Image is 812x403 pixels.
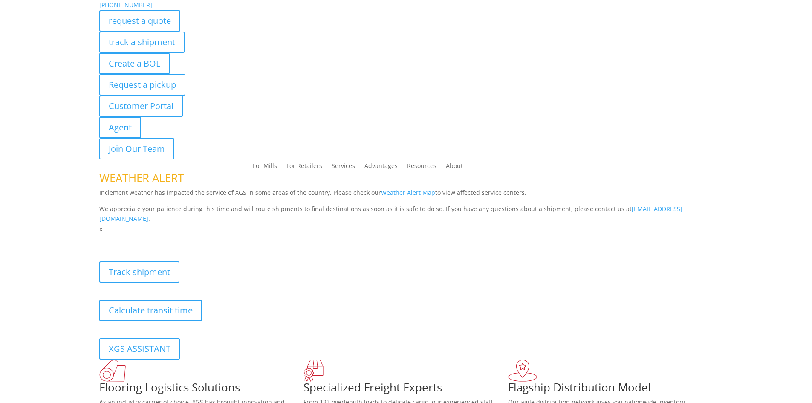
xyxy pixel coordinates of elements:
img: xgs-icon-flagship-distribution-model-red [508,360,537,382]
img: xgs-icon-total-supply-chain-intelligence-red [99,360,126,382]
p: Inclement weather has impacted the service of XGS in some areas of the country. Please check our ... [99,188,713,204]
a: Track shipment [99,261,179,283]
a: For Mills [253,163,277,172]
a: track a shipment [99,32,185,53]
a: Calculate transit time [99,300,202,321]
a: Resources [407,163,436,172]
a: Weather Alert Map [381,188,435,197]
a: Advantages [364,163,398,172]
a: XGS ASSISTANT [99,338,180,360]
b: Visibility, transparency, and control for your entire supply chain. [99,235,289,244]
a: Agent [99,117,141,138]
h1: Specialized Freight Experts [303,382,508,397]
a: Customer Portal [99,96,183,117]
a: request a quote [99,10,180,32]
img: xgs-icon-focused-on-flooring-red [303,360,324,382]
h1: Flagship Distribution Model [508,382,713,397]
p: We appreciate your patience during this time and will route shipments to final destinations as so... [99,204,713,224]
a: Request a pickup [99,74,185,96]
h1: Flooring Logistics Solutions [99,382,304,397]
a: Services [332,163,355,172]
p: x [99,224,713,234]
a: Join Our Team [99,138,174,159]
span: WEATHER ALERT [99,170,184,186]
a: For Retailers [286,163,322,172]
a: About [446,163,463,172]
a: Create a BOL [99,53,170,74]
a: [PHONE_NUMBER] [99,1,152,9]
